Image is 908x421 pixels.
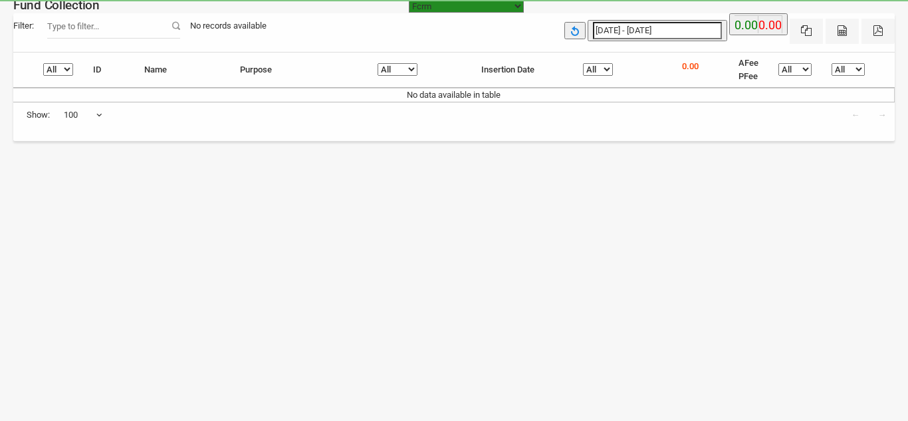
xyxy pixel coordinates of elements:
[738,70,758,83] li: PFee
[230,53,368,88] th: Purpose
[735,16,758,35] label: 0.00
[63,102,103,128] span: 100
[13,88,895,102] td: No data available in table
[83,53,134,88] th: ID
[826,19,859,44] button: CSV
[758,16,782,35] label: 0.00
[134,53,230,88] th: Name
[738,57,758,70] li: AFee
[682,60,699,73] p: 0.00
[471,53,572,88] th: Insertion Date
[64,108,102,122] span: 100
[729,13,788,35] button: 0.00 0.00
[843,102,868,128] a: ←
[180,13,277,39] div: No records available
[27,108,50,122] span: Show:
[861,19,895,44] button: Pdf
[869,102,895,128] a: →
[47,13,180,39] input: Filter:
[790,19,823,44] button: Excel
